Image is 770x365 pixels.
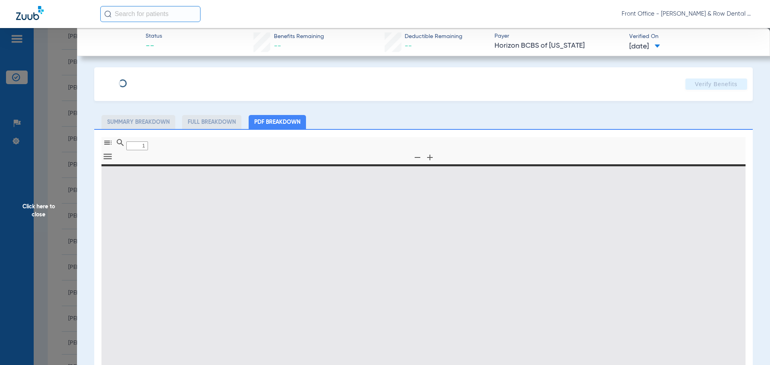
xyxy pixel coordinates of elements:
[405,42,412,50] span: --
[146,41,162,52] span: --
[423,152,437,163] button: Zoom In
[423,157,436,163] pdf-shy-button: Zoom In
[629,42,660,52] span: [DATE]
[629,32,757,41] span: Verified On
[146,32,162,40] span: Status
[494,32,622,40] span: Payer
[101,115,175,129] li: Summary Breakdown
[411,157,423,163] pdf-shy-button: Zoom Out
[622,10,754,18] span: Front Office - [PERSON_NAME] & Row Dental Group
[100,6,201,22] input: Search for patients
[249,115,306,129] li: PDF Breakdown
[101,137,115,149] button: Toggle Sidebar
[104,10,111,18] img: Search Icon
[730,327,770,365] iframe: Chat Widget
[274,42,281,50] span: --
[182,115,241,129] li: Full Breakdown
[114,143,126,149] pdf-shy-button: Find in Document
[113,137,127,149] button: Find in Document
[101,152,115,163] button: Tools
[126,141,148,150] input: Page
[494,41,622,51] span: Horizon BCBS of [US_STATE]
[274,32,324,41] span: Benefits Remaining
[101,143,114,149] pdf-shy-button: Toggle Sidebar
[405,32,462,41] span: Deductible Remaining
[411,152,424,163] button: Zoom Out
[102,151,113,162] svg: Tools
[16,6,44,20] img: Zuub Logo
